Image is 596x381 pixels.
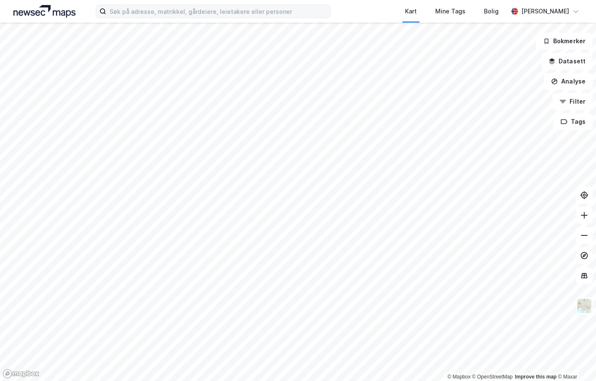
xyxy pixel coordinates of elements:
[576,298,592,314] img: Z
[552,93,593,110] button: Filter
[541,53,593,70] button: Datasett
[554,341,596,381] iframe: Chat Widget
[536,33,593,50] button: Bokmerker
[521,6,569,16] div: [PERSON_NAME]
[106,5,330,18] input: Søk på adresse, matrikkel, gårdeiere, leietakere eller personer
[484,6,499,16] div: Bolig
[544,73,593,90] button: Analyse
[405,6,417,16] div: Kart
[515,374,557,380] a: Improve this map
[447,374,471,380] a: Mapbox
[3,369,39,378] a: Mapbox homepage
[554,113,593,130] button: Tags
[13,5,76,18] img: logo.a4113a55bc3d86da70a041830d287a7e.svg
[435,6,465,16] div: Mine Tags
[472,374,513,380] a: OpenStreetMap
